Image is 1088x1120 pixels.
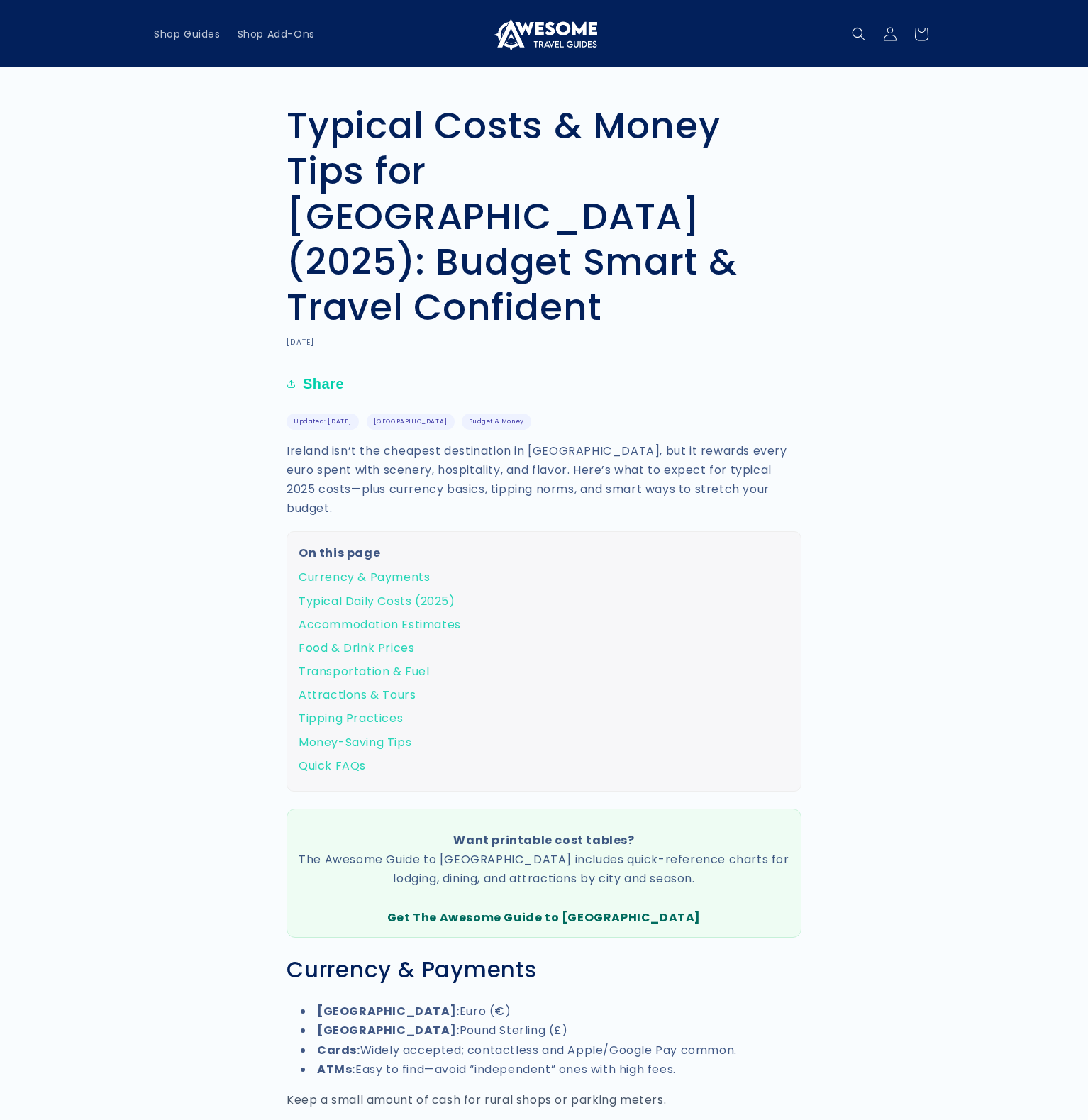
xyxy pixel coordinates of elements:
a: Transportation & Fuel [299,663,430,680]
strong: Cards: [317,1042,360,1058]
li: Easy to find—avoid “independent” ones with high fees. [301,1060,801,1079]
a: Accommodation Estimates [299,616,461,633]
a: Typical Daily Costs (2025) [299,593,455,609]
strong: [GEOGRAPHIC_DATA]: [317,1003,460,1019]
p: Ireland isn’t the cheapest destination in [GEOGRAPHIC_DATA], but it rewards every euro spent with... [287,441,801,519]
a: Get The Awesome Guide to [GEOGRAPHIC_DATA] [387,909,701,926]
li: Widely accepted; contactless and Apple/Google Pay common. [301,1041,801,1060]
time: [DATE] [287,337,315,348]
a: Food & Drink Prices [299,640,414,656]
img: Awesome Travel Guides [491,17,597,51]
strong: ATMs: [317,1061,355,1077]
span: Budget & Money [462,414,531,429]
a: Tipping Practices [299,710,403,726]
a: Shop Add-Ons [229,19,323,49]
span: [GEOGRAPHIC_DATA] [367,414,455,429]
a: Currency & Payments [299,569,430,585]
a: Shop Guides [145,19,229,49]
a: Awesome Travel Guides [486,11,603,56]
h1: Typical Costs & Money Tips for [GEOGRAPHIC_DATA] (2025): Budget Smart & Travel Confident [287,103,801,330]
a: Money-Saving Tips [299,734,411,750]
summary: Search [843,18,875,50]
strong: Want printable cost tables? [453,832,634,848]
p: The Awesome Guide to [GEOGRAPHIC_DATA] includes quick-reference charts for lodging, dining, and a... [299,831,789,927]
span: Shop Guides [154,28,221,40]
a: Attractions & Tours [299,687,416,703]
nav: On this page [287,531,801,792]
li: Pound Sterling (£) [301,1021,801,1040]
li: Euro (€) [301,1002,801,1021]
strong: [GEOGRAPHIC_DATA]: [317,1022,460,1038]
strong: On this page [299,543,789,564]
button: Share [287,368,348,399]
a: Quick FAQs [299,758,366,774]
span: Updated: [DATE] [287,414,359,429]
span: Shop Add-Ons [238,28,315,40]
p: Keep a small amount of cash for rural shops or parking meters. [287,1090,801,1109]
h2: Currency & Payments [287,956,801,983]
